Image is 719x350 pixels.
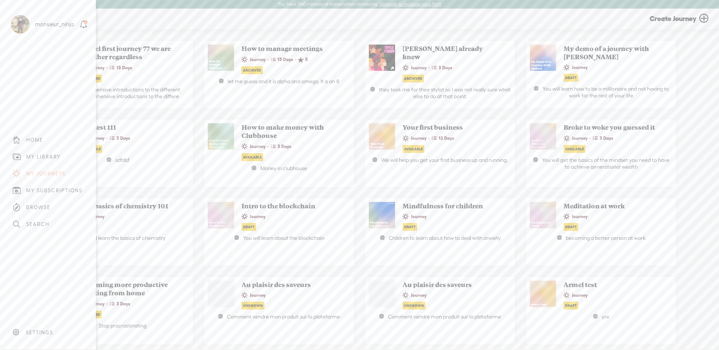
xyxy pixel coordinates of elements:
div: MY LIBRARY [26,154,61,160]
div: BROWSE [26,204,51,211]
div: HOME [26,137,43,143]
div: monsieur_ninja [35,21,74,28]
div: MY SUBSCRIPTIONS [26,187,82,194]
div: SETTINGS [26,329,53,336]
div: MY JOURNEYS [26,171,66,177]
div: SEARCH [26,221,49,227]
